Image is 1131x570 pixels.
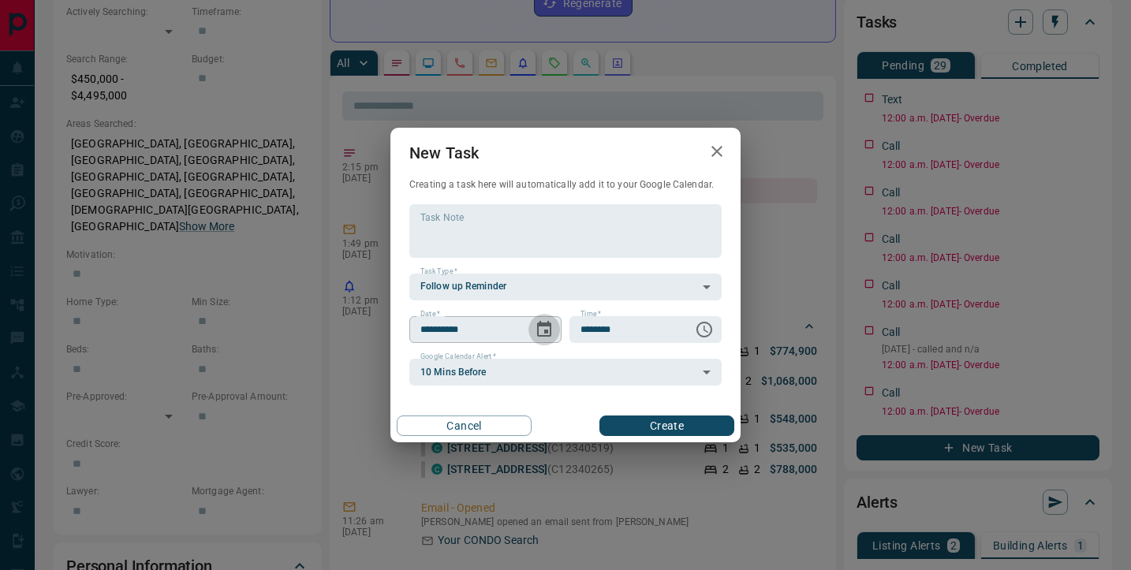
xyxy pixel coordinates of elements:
label: Google Calendar Alert [420,352,496,362]
div: Follow up Reminder [409,274,722,300]
label: Time [580,309,601,319]
button: Cancel [397,415,532,436]
button: Create [599,415,734,436]
p: Creating a task here will automatically add it to your Google Calendar. [409,178,722,192]
button: Choose date, selected date is Aug 14, 2025 [528,314,560,345]
label: Date [420,309,440,319]
div: 10 Mins Before [409,359,722,386]
button: Choose time, selected time is 6:00 AM [689,314,720,345]
label: Task Type [420,266,457,277]
h2: New Task [390,128,498,178]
